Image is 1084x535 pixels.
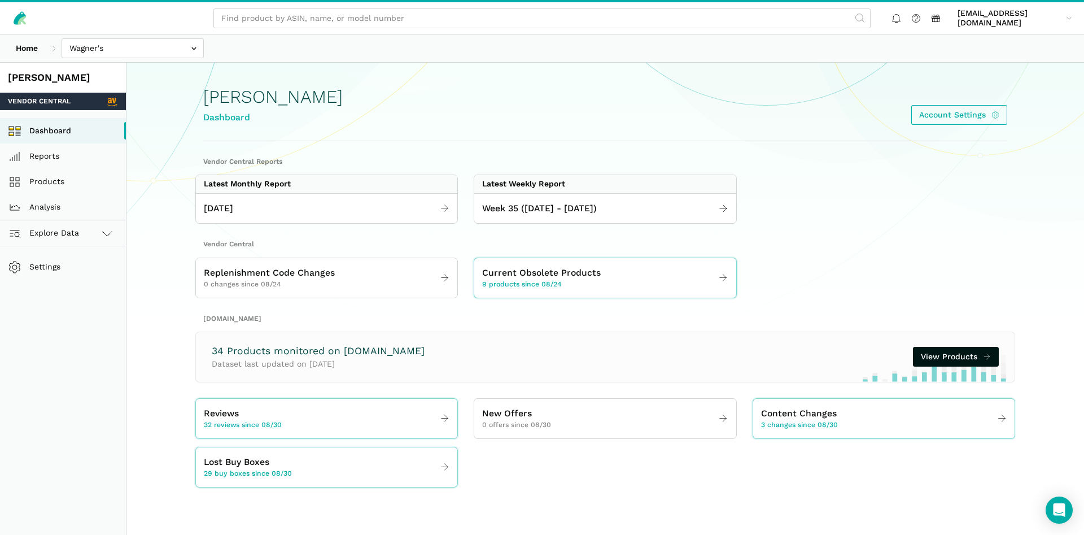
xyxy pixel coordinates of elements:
span: [EMAIL_ADDRESS][DOMAIN_NAME] [958,8,1062,28]
a: Replenishment Code Changes 0 changes since 08/24 [196,262,457,294]
span: [DATE] [204,202,233,216]
a: Home [8,38,46,58]
p: Dataset last updated on [DATE] [212,358,425,370]
a: Current Obsolete Products 9 products since 08/24 [474,262,736,294]
span: View Products [921,351,977,363]
a: New Offers 0 offers since 08/30 [474,403,736,434]
div: [PERSON_NAME] [8,71,118,85]
a: [DATE] [196,198,457,220]
span: Explore Data [12,227,79,240]
div: Latest Monthly Report [204,179,291,189]
a: Account Settings [911,105,1008,125]
span: Current Obsolete Products [482,266,601,280]
h1: [PERSON_NAME] [203,87,343,107]
span: Replenishment Code Changes [204,266,335,280]
span: New Offers [482,407,532,421]
span: Reviews [204,407,239,421]
input: Find product by ASIN, name, or model number [213,8,871,28]
a: View Products [913,347,999,367]
h2: [DOMAIN_NAME] [203,314,1007,324]
span: Content Changes [761,407,837,421]
input: Wagner's [62,38,204,58]
span: Week 35 ([DATE] - [DATE]) [482,202,597,216]
span: 0 offers since 08/30 [482,420,551,430]
span: 32 reviews since 08/30 [204,420,282,430]
h2: Vendor Central [203,240,1007,250]
div: Open Intercom Messenger [1046,497,1073,524]
span: 0 changes since 08/24 [204,280,281,290]
div: Dashboard [203,111,343,125]
a: Reviews 32 reviews since 08/30 [196,403,457,434]
a: Content Changes 3 changes since 08/30 [753,403,1015,434]
span: 3 changes since 08/30 [761,420,838,430]
a: Lost Buy Boxes 29 buy boxes since 08/30 [196,451,457,483]
span: Lost Buy Boxes [204,455,269,469]
h3: 34 Products monitored on [DOMAIN_NAME] [212,344,425,358]
a: Week 35 ([DATE] - [DATE]) [474,198,736,220]
a: [EMAIL_ADDRESS][DOMAIN_NAME] [954,6,1076,30]
span: 9 products since 08/24 [482,280,562,290]
span: 29 buy boxes since 08/30 [204,469,292,479]
div: Latest Weekly Report [482,179,565,189]
span: Vendor Central [8,97,71,107]
h2: Vendor Central Reports [203,157,1007,167]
